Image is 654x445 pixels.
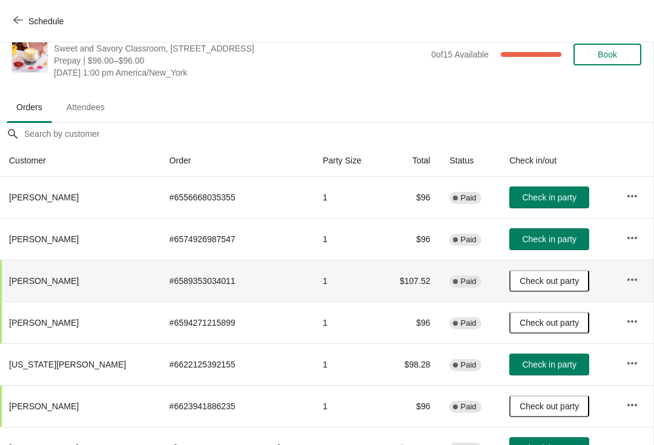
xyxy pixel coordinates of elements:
span: Book [598,50,617,59]
button: Check in party [509,354,589,375]
td: 1 [313,385,381,427]
td: $96 [381,385,440,427]
span: [PERSON_NAME] [9,193,79,202]
span: [PERSON_NAME] [9,401,79,411]
th: Status [440,145,500,177]
input: Search by customer [24,123,653,145]
span: [DATE] 1:00 pm America/New_York [54,67,425,79]
img: Parent/Child Cake Decorating: Saturday, August 30th (Price includes 1 Parent & 1 Child) [12,37,47,72]
td: $107.52 [381,260,440,302]
td: 1 [313,343,381,385]
td: $96 [381,177,440,218]
span: [US_STATE][PERSON_NAME] [9,360,126,369]
td: # 6556668035355 [160,177,313,218]
span: Prepay | $96.00–$96.00 [54,54,425,67]
span: Sweet and Savory Classroom, [STREET_ADDRESS] [54,42,425,54]
span: Schedule [28,16,64,26]
th: Party Size [313,145,381,177]
span: Attendees [57,96,114,118]
td: $96 [381,302,440,343]
td: 1 [313,302,381,343]
button: Schedule [6,10,73,32]
span: [PERSON_NAME] [9,318,79,328]
span: Check in party [522,360,576,369]
td: 1 [313,218,381,260]
span: Check in party [522,193,576,202]
span: Paid [460,235,476,245]
span: Check out party [520,401,579,411]
button: Check out party [509,270,589,292]
span: Paid [460,360,476,370]
button: Check in party [509,186,589,208]
span: Check out party [520,318,579,328]
th: Check in/out [500,145,616,177]
button: Book [573,44,641,65]
td: # 6574926987547 [160,218,313,260]
button: Check in party [509,228,589,250]
span: [PERSON_NAME] [9,234,79,244]
span: Paid [460,193,476,203]
button: Check out party [509,312,589,334]
td: 1 [313,177,381,218]
td: $96 [381,218,440,260]
span: [PERSON_NAME] [9,276,79,286]
span: Check out party [520,276,579,286]
span: Paid [460,277,476,286]
td: $98.28 [381,343,440,385]
td: # 6623941886235 [160,385,313,427]
td: 1 [313,260,381,302]
td: # 6622125392155 [160,343,313,385]
span: Check in party [522,234,576,244]
th: Order [160,145,313,177]
button: Check out party [509,395,589,417]
td: # 6594271215899 [160,302,313,343]
span: 0 of 15 Available [431,50,489,59]
span: Paid [460,402,476,412]
td: # 6589353034011 [160,260,313,302]
span: Paid [460,318,476,328]
span: Orders [7,96,52,118]
th: Total [381,145,440,177]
